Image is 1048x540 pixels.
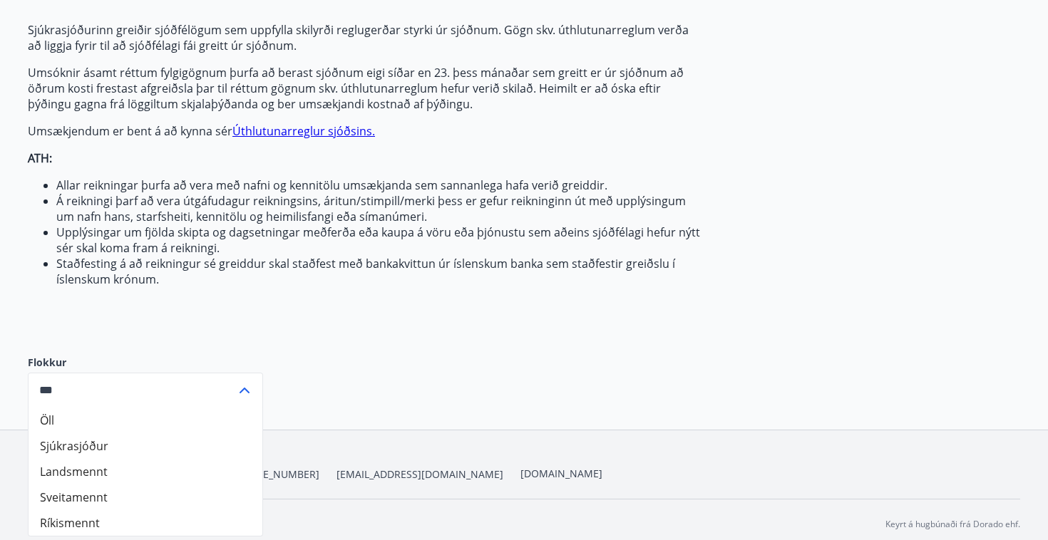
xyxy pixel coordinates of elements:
[56,224,701,256] li: Upplýsingar um fjölda skipta og dagsetningar meðferða eða kaupa á vöru eða þjónustu sem aðeins sj...
[28,150,52,166] strong: ATH:
[28,22,701,53] p: Sjúkrasjóðurinn greiðir sjóðfélögum sem uppfylla skilyrði reglugerðar styrki úr sjóðnum. Gögn skv...
[337,467,503,482] span: [EMAIL_ADDRESS][DOMAIN_NAME]
[231,467,319,482] span: [PHONE_NUMBER]
[885,518,1020,531] p: Keyrt á hugbúnaði frá Dorado ehf.
[29,510,262,536] li: Ríkismennt
[520,467,602,480] a: [DOMAIN_NAME]
[28,355,263,370] label: Flokkur
[56,177,701,193] li: Allar reikningar þurfa að vera með nafni og kennitölu umsækjanda sem sannanlega hafa verið greiddir.
[29,484,262,510] li: Sveitamennt
[29,459,262,484] li: Landsmennt
[28,65,701,112] p: Umsóknir ásamt réttum fylgigögnum þurfa að berast sjóðnum eigi síðar en 23. þess mánaðar sem grei...
[29,407,262,433] li: Öll
[28,123,701,139] p: Umsækjendum er bent á að kynna sér
[56,256,701,287] li: Staðfesting á að reikningur sé greiddur skal staðfest með bankakvittun úr íslenskum banka sem sta...
[29,433,262,459] li: Sjúkrasjóður
[232,123,375,139] a: Úthlutunarreglur sjóðsins.
[56,193,701,224] li: Á reikningi þarf að vera útgáfudagur reikningsins, áritun/stimpill/merki þess er gefur reikningin...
